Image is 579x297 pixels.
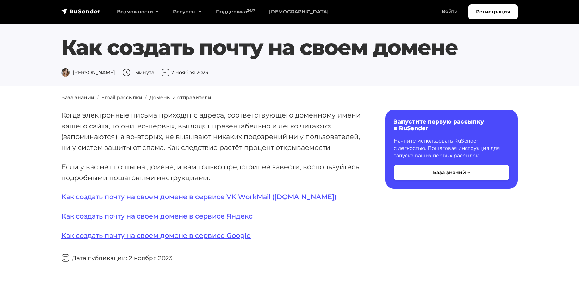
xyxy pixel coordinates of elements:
[161,68,170,77] img: Дата публикации
[61,8,101,15] img: RuSender
[61,162,363,183] p: Если у вас нет почты на домене, и вам только предстоит ее завести, воспользуйтесь подробными поша...
[385,110,518,189] a: Запустите первую рассылку в RuSender Начните использовать RuSender с легкостью. Пошаговая инструк...
[166,5,208,19] a: Ресурсы
[122,68,131,77] img: Время чтения
[247,8,255,13] sup: 24/7
[101,94,142,101] a: Email рассылки
[209,5,262,19] a: Поддержка24/7
[61,110,363,153] p: Когда электронные письма приходят с адреса, соответствующего доменному имени вашего сайта, то они...
[122,69,154,76] span: 1 минута
[57,94,522,101] nav: breadcrumb
[61,212,253,220] a: Как создать почту на своем домене в сервисе Яндекс
[161,69,208,76] span: 2 ноября 2023
[394,165,509,180] button: База знаний →
[61,35,518,60] h1: Как создать почту на своем домене
[394,137,509,159] p: Начните использовать RuSender с легкостью. Пошаговая инструкция для запуска ваших первых рассылок.
[61,254,172,261] span: Дата публикации: 2 ноября 2023
[110,5,166,19] a: Возможности
[394,118,509,132] h6: Запустите первую рассылку в RuSender
[61,192,336,201] a: Как создать почту на своем домене в сервисе VK WorkMail ([DOMAIN_NAME])
[435,4,465,19] a: Войти
[149,94,211,101] a: Домены и отправители
[61,94,94,101] a: База знаний
[61,254,70,262] img: Дата публикации
[262,5,336,19] a: [DEMOGRAPHIC_DATA]
[468,4,518,19] a: Регистрация
[61,69,115,76] span: [PERSON_NAME]
[61,231,251,240] a: Как создать почту на своем домене в сервисе Google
